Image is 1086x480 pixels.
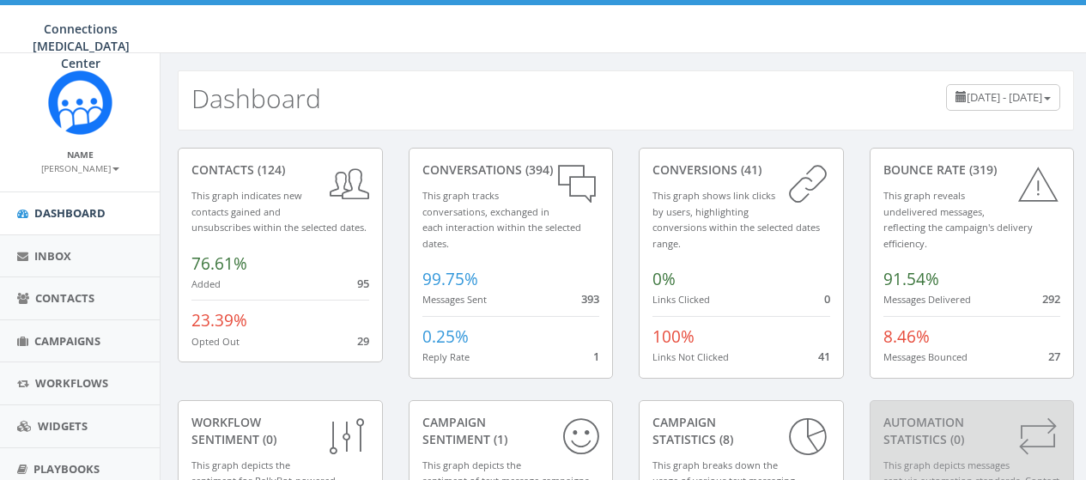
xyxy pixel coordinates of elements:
[48,70,112,135] img: Rally_Corp_Icon.png
[422,414,600,448] div: Campaign Sentiment
[581,291,599,307] span: 393
[422,161,600,179] div: conversations
[652,325,695,348] span: 100%
[652,293,710,306] small: Links Clicked
[716,431,733,447] span: (8)
[883,268,939,290] span: 91.54%
[191,189,367,234] small: This graph indicates new contacts gained and unsubscribes within the selected dates.
[737,161,761,178] span: (41)
[357,276,369,291] span: 95
[422,293,487,306] small: Messages Sent
[191,335,240,348] small: Opted Out
[490,431,507,447] span: (1)
[35,375,108,391] span: Workflows
[966,161,997,178] span: (319)
[422,268,478,290] span: 99.75%
[191,309,247,331] span: 23.39%
[38,418,88,434] span: Widgets
[33,461,100,477] span: Playbooks
[883,414,1061,448] div: Automation Statistics
[422,325,469,348] span: 0.25%
[947,431,964,447] span: (0)
[191,252,247,275] span: 76.61%
[593,349,599,364] span: 1
[883,293,971,306] small: Messages Delivered
[34,205,106,221] span: Dashboard
[967,89,1042,105] span: [DATE] - [DATE]
[35,290,94,306] span: Contacts
[652,268,676,290] span: 0%
[34,333,100,349] span: Campaigns
[357,333,369,349] span: 29
[33,21,130,71] span: Connections [MEDICAL_DATA] Center
[883,161,1061,179] div: Bounce Rate
[191,84,321,112] h2: Dashboard
[41,162,119,174] small: [PERSON_NAME]
[652,189,820,250] small: This graph shows link clicks by users, highlighting conversions within the selected dates range.
[34,248,71,264] span: Inbox
[883,325,930,348] span: 8.46%
[652,414,830,448] div: Campaign Statistics
[1042,291,1060,307] span: 292
[191,414,369,448] div: Workflow Sentiment
[41,160,119,175] a: [PERSON_NAME]
[883,350,968,363] small: Messages Bounced
[259,431,276,447] span: (0)
[254,161,285,178] span: (124)
[422,350,470,363] small: Reply Rate
[818,349,830,364] span: 41
[422,189,581,250] small: This graph tracks conversations, exchanged in each interaction within the selected dates.
[883,189,1033,250] small: This graph reveals undelivered messages, reflecting the campaign's delivery efficiency.
[67,149,94,161] small: Name
[522,161,553,178] span: (394)
[1048,349,1060,364] span: 27
[191,161,369,179] div: contacts
[652,161,830,179] div: conversions
[824,291,830,307] span: 0
[652,350,729,363] small: Links Not Clicked
[191,277,221,290] small: Added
